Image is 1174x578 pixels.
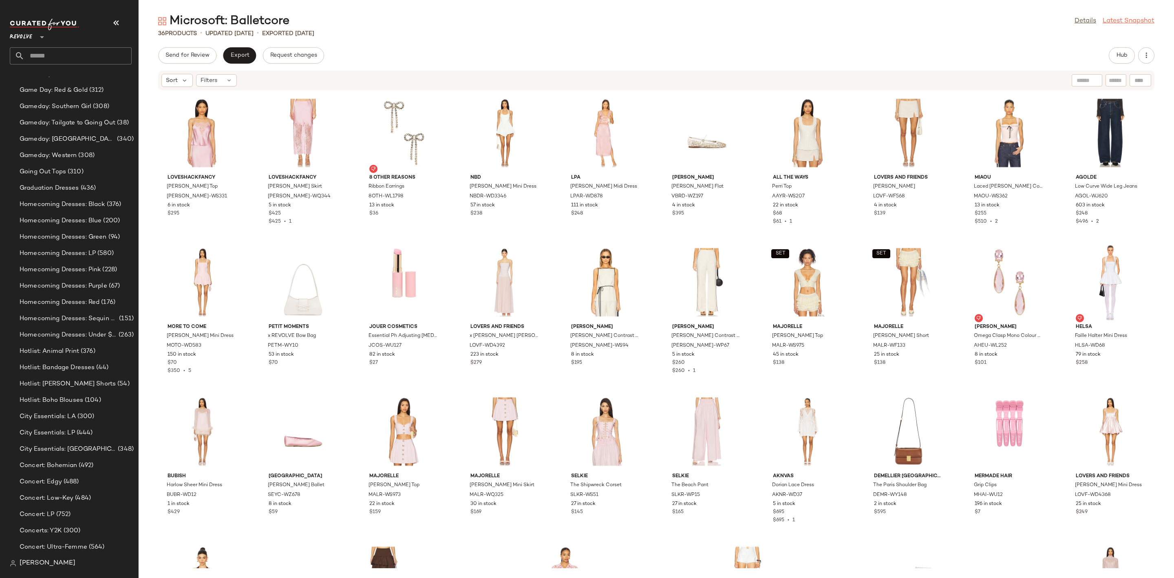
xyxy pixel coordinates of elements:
span: DEMR-WY148 [873,492,907,499]
span: 27 in stock [571,500,596,508]
button: Send for Review [158,47,216,64]
span: 2 [1096,219,1099,224]
span: $68 [773,210,782,217]
span: MAJORELLE [470,473,540,480]
span: The Shipwreck Corset [570,482,622,489]
span: [PERSON_NAME] Skirt [268,183,322,190]
span: • [1088,219,1096,224]
span: $260 [672,359,685,367]
span: Dorian Lace Dress [772,482,814,489]
span: Helsa [1076,323,1145,331]
img: cfy_white_logo.C9jOOHJF.svg [10,19,79,30]
img: PETM-WY10_V1.jpg [262,244,344,320]
span: (492) [77,461,93,470]
span: $258 [1076,359,1088,367]
img: JCOS-WU127_V1.jpg [363,244,445,320]
span: • [987,219,995,224]
span: 4 in stock [874,202,897,209]
span: $169 [470,509,481,516]
span: $195 [571,359,582,367]
img: MAOU-WS362_V1.jpg [968,95,1050,171]
img: NBDR-WD3346_V1.jpg [464,95,546,171]
span: MALR-WQ325 [470,492,503,499]
span: Send for Review [165,52,210,59]
span: [PERSON_NAME] Top [167,183,218,190]
span: $395 [672,210,684,217]
img: MALR-WS973_V1.jpg [363,394,445,469]
span: Homecoming Dresses: Green [20,233,107,242]
span: [PERSON_NAME] Top [772,332,823,340]
span: Gameday: Southern Girl [20,102,91,111]
span: 1 [792,518,795,523]
span: City Essentials: [GEOGRAPHIC_DATA] [20,445,116,454]
span: [PERSON_NAME] Mini Skirt [470,482,534,489]
span: [PERSON_NAME]-WP67 [671,342,729,350]
span: (38) [115,118,129,128]
span: SLKR-WP15 [671,492,700,499]
span: $165 [672,509,684,516]
span: Selkie [672,473,741,480]
span: [PERSON_NAME] Top [369,482,419,489]
span: 25 in stock [1076,500,1101,508]
img: MALR-WS975_V1.jpg [766,244,849,320]
span: • [180,368,188,374]
img: svg%3e [976,316,981,321]
span: 53 in stock [269,351,294,359]
span: Mermade Hair [975,473,1044,480]
span: Going Out Tops [20,167,66,177]
span: $27 [369,359,378,367]
span: BUBR-WD12 [167,492,196,499]
span: 8 in stock [571,351,594,359]
img: LPAR-WD878_V1.jpg [565,95,647,171]
button: Request changes [263,47,324,64]
img: svg%3e [371,166,376,171]
span: $695 [773,518,784,523]
span: JCOS-WU127 [369,342,402,350]
span: 1 [289,219,291,224]
span: (104) [83,396,101,405]
span: (752) [55,510,71,519]
span: AGOL-WJ620 [1075,193,1108,200]
img: SHON-WS94_V1.jpg [565,244,647,320]
span: $101 [975,359,986,367]
span: Grip Clips [974,482,997,489]
span: $350 [168,368,180,374]
span: 22 in stock [773,202,798,209]
span: • [784,518,792,523]
span: LOVF-WF568 [873,193,905,200]
span: Concert: Low-Key [20,494,73,503]
span: Homecoming Dresses: LP [20,249,96,258]
span: [PERSON_NAME] Contrast Tie Top [570,332,640,340]
span: Lovers and Friends [470,323,540,331]
span: MALR-WS973 [369,492,401,499]
img: AAYR-WS207_V1.jpg [766,95,849,171]
span: The Beach Pant [671,482,708,489]
span: 8 in stock [975,351,997,359]
span: City Essentials: LP [20,428,75,438]
span: Homecoming Dresses: Blue [20,216,102,226]
img: SLKR-WP15_V1.jpg [666,394,748,469]
img: AHEU-WL252_V1.jpg [968,244,1050,320]
span: $36 [369,210,378,217]
span: The Paris Shoulder Bag [873,482,927,489]
span: Hotlist: Bandage Dresses [20,363,95,372]
span: SET [775,251,786,257]
span: Lovers and Friends [874,174,943,182]
img: svg%3e [1077,316,1082,321]
span: Perri Top [772,183,792,190]
span: ALL THE WAYS [773,174,842,182]
span: LOVF-WD4368 [1075,492,1111,499]
span: Omega Clasp Mono Colour Drop [974,332,1043,340]
span: $159 [369,509,381,516]
span: [PERSON_NAME] [672,323,741,331]
span: 25 in stock [874,351,899,359]
span: Bubish [168,473,237,480]
img: 8OTH-WL1798_V1.jpg [363,95,445,171]
span: • [685,368,693,374]
span: MAOU-WS362 [974,193,1008,200]
span: (308) [77,151,95,160]
img: SHON-WP67_V1.jpg [666,244,748,320]
span: $70 [168,359,177,367]
span: 22 in stock [369,500,395,508]
span: Jouer Cosmetics [369,323,439,331]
